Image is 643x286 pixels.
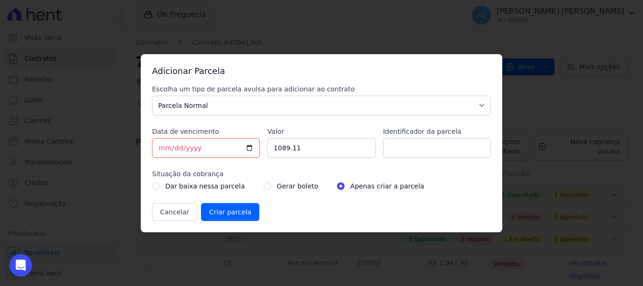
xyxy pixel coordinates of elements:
[201,203,259,221] input: Criar parcela
[165,180,245,192] label: Dar baixa nessa parcela
[267,127,375,136] label: Valor
[152,169,491,179] label: Situação da cobrança
[9,254,32,277] div: Open Intercom Messenger
[277,180,318,192] label: Gerar boleto
[350,180,424,192] label: Apenas criar a parcela
[152,127,260,136] label: Data de vencimento
[383,127,491,136] label: Identificador da parcela
[152,203,197,221] button: Cancelar
[152,65,491,77] h3: Adicionar Parcela
[152,84,491,94] label: Escolha um tipo de parcela avulsa para adicionar ao contrato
